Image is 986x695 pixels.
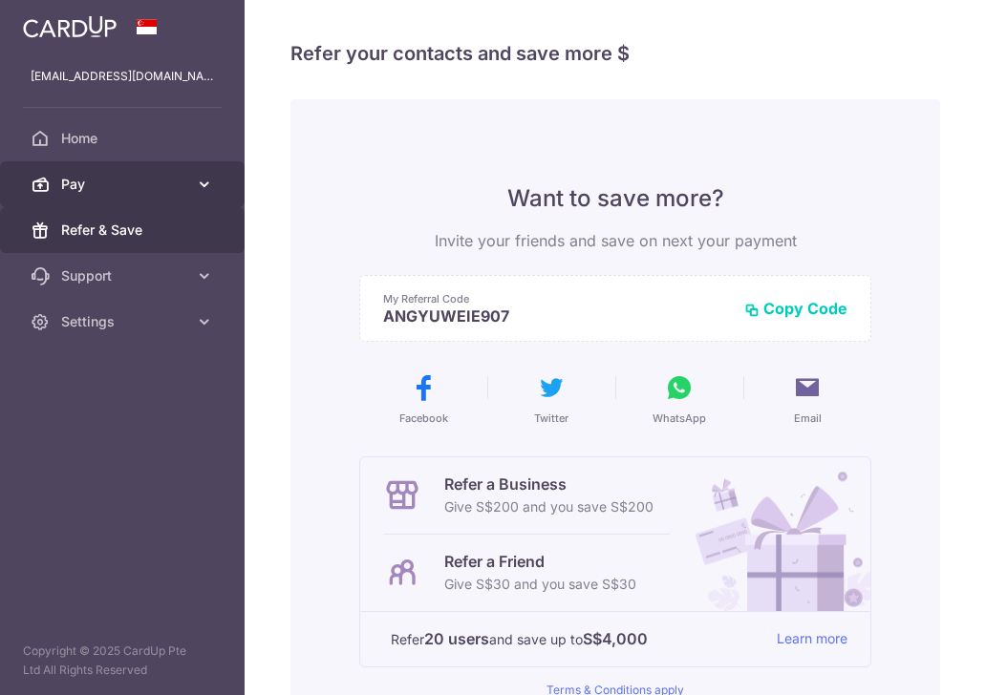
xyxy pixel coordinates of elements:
[653,411,706,426] span: WhatsApp
[495,372,608,426] button: Twitter
[383,291,729,306] p: My Referral Code
[534,411,568,426] span: Twitter
[61,221,187,240] span: Refer & Save
[744,299,847,318] button: Copy Code
[444,550,636,573] p: Refer a Friend
[391,627,761,651] p: Refer and save up to
[444,495,654,518] p: Give S$200 and you save S$200
[367,372,480,426] button: Facebook
[31,67,214,86] p: [EMAIL_ADDRESS][DOMAIN_NAME]
[751,372,864,426] button: Email
[61,312,187,331] span: Settings
[61,266,187,285] span: Support
[359,183,871,214] p: Want to save more?
[583,627,648,650] strong: S$4,000
[777,627,847,651] a: Learn more
[794,411,822,426] span: Email
[399,411,448,426] span: Facebook
[61,175,187,194] span: Pay
[290,38,940,69] h4: Refer your contacts and save more $
[23,15,117,38] img: CardUp
[383,306,729,326] p: ANGYUWEIE907
[359,229,871,252] p: Invite your friends and save on next your payment
[444,573,636,596] p: Give S$30 and you save S$30
[424,627,489,650] strong: 20 users
[623,372,736,426] button: WhatsApp
[444,473,654,495] p: Refer a Business
[44,13,83,31] span: Help
[61,129,187,148] span: Home
[677,457,870,611] img: Refer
